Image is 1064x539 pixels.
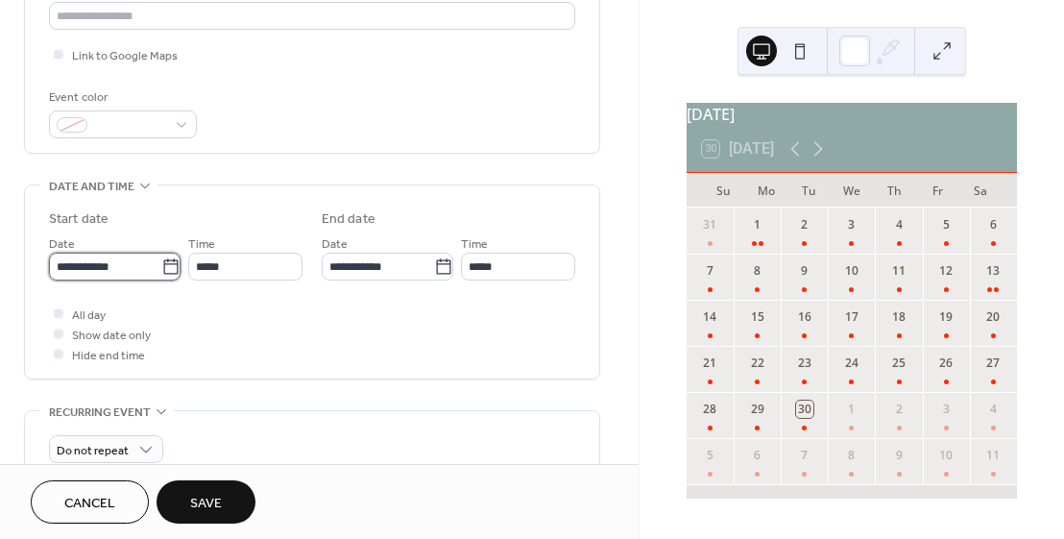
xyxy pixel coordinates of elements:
div: 4 [890,216,907,233]
div: 6 [984,216,1002,233]
div: We [831,173,874,208]
div: [DATE] [687,103,1017,126]
div: 16 [796,308,813,326]
div: 25 [890,355,907,372]
div: 7 [796,447,813,464]
div: 28 [701,401,718,418]
div: Start date [49,209,109,230]
span: Time [188,234,215,255]
div: Mo [744,173,787,208]
div: 4 [984,401,1002,418]
div: 10 [937,447,955,464]
div: 21 [701,355,718,372]
div: 26 [937,355,955,372]
div: 11 [890,262,907,280]
div: 17 [843,308,860,326]
span: Recurring event [49,403,151,423]
div: Event color [49,87,193,108]
div: End date [322,209,375,230]
div: 1 [749,216,766,233]
span: Cancel [64,494,115,514]
div: Fr [916,173,959,208]
button: Save [157,480,255,524]
div: 22 [749,355,766,372]
span: Date and time [49,177,134,197]
div: 10 [843,262,860,280]
div: 9 [890,447,907,464]
div: 2 [890,401,907,418]
div: 5 [937,216,955,233]
div: 9 [796,262,813,280]
div: Th [873,173,916,208]
div: 3 [937,401,955,418]
div: 6 [749,447,766,464]
div: 30 [796,401,813,418]
div: 7 [701,262,718,280]
button: Cancel [31,480,149,524]
span: Date [322,234,348,255]
div: 8 [843,447,860,464]
div: 2 [796,216,813,233]
div: 5 [701,447,718,464]
div: 1 [843,401,860,418]
span: Save [190,494,222,514]
div: 31 [701,216,718,233]
div: 20 [984,308,1002,326]
div: 29 [749,401,766,418]
div: Tu [787,173,831,208]
div: 24 [843,355,860,372]
span: Hide end time [72,346,145,366]
span: Link to Google Maps [72,46,178,66]
div: 19 [937,308,955,326]
div: 8 [749,262,766,280]
div: 12 [937,262,955,280]
div: 18 [890,308,907,326]
div: 15 [749,308,766,326]
div: 13 [984,262,1002,280]
div: 23 [796,355,813,372]
div: Sa [958,173,1002,208]
span: All day [72,306,106,326]
span: Do not repeat [57,440,129,462]
div: 3 [843,216,860,233]
div: Su [702,173,745,208]
span: Date [49,234,75,255]
div: 14 [701,308,718,326]
div: 11 [984,447,1002,464]
div: 27 [984,355,1002,372]
span: Time [461,234,488,255]
span: Show date only [72,326,151,346]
